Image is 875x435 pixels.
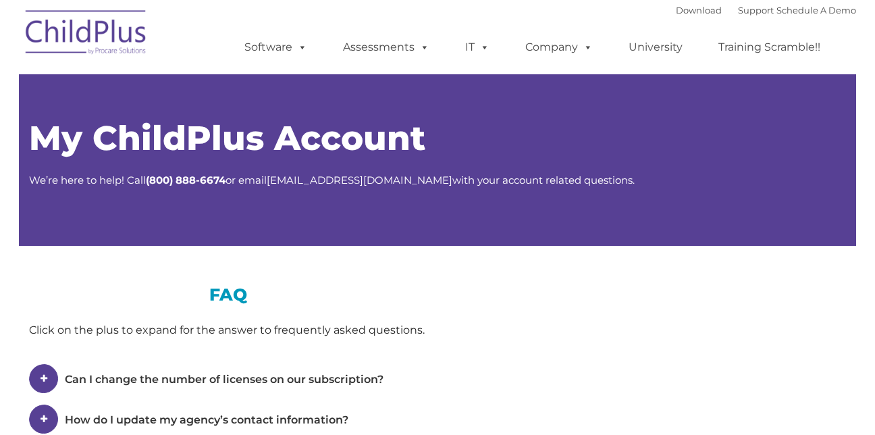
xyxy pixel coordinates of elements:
font: | [676,5,856,16]
a: [EMAIL_ADDRESS][DOMAIN_NAME] [267,174,452,186]
h3: FAQ [29,286,427,303]
span: Can I change the number of licenses on our subscription? [65,373,383,386]
a: Support [738,5,774,16]
img: ChildPlus by Procare Solutions [19,1,154,68]
span: How do I update my agency’s contact information? [65,413,348,426]
a: Software [231,34,321,61]
a: Assessments [329,34,443,61]
a: Download [676,5,722,16]
span: We’re here to help! Call or email with your account related questions. [29,174,635,186]
a: Training Scramble!! [705,34,834,61]
div: Click on the plus to expand for the answer to frequently asked questions. [29,320,427,340]
strong: 800) 888-6674 [149,174,226,186]
strong: ( [146,174,149,186]
a: Company [512,34,606,61]
a: Schedule A Demo [776,5,856,16]
a: IT [452,34,503,61]
a: University [615,34,696,61]
span: My ChildPlus Account [29,118,425,159]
